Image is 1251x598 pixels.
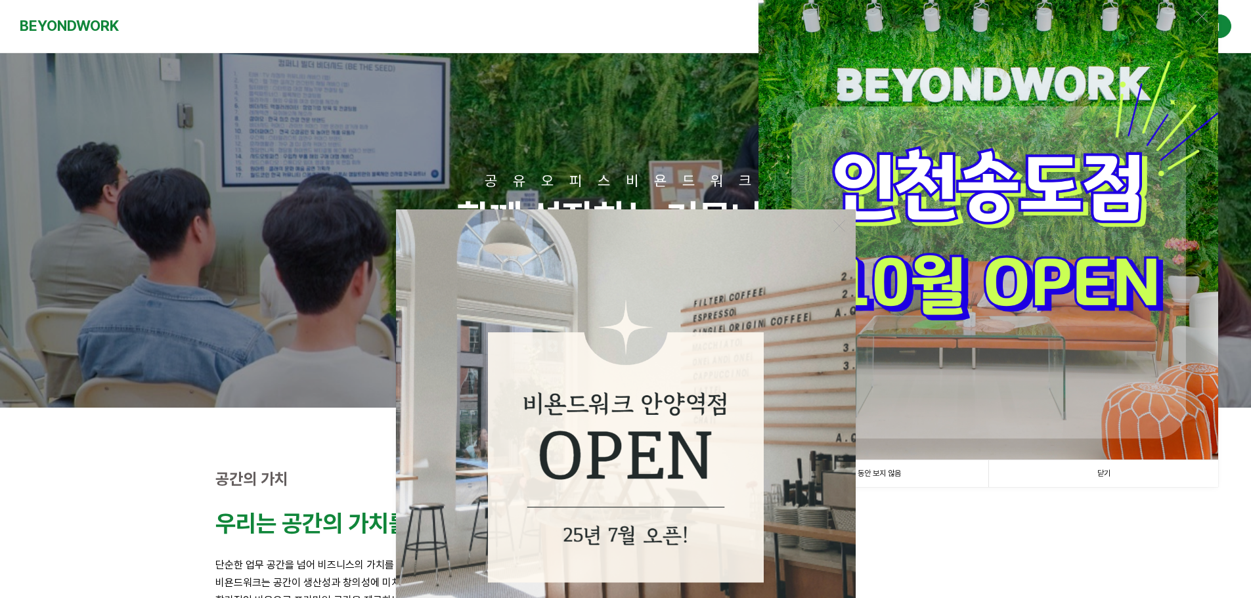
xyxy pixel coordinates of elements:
[215,469,288,488] strong: 공간의 가치
[758,460,988,487] a: 1일 동안 보지 않음
[215,556,1036,574] p: 단순한 업무 공간을 넘어 비즈니스의 가치를 높이는 영감의 공간을 만듭니다.
[20,14,119,38] a: BEYONDWORK
[215,509,502,538] strong: 우리는 공간의 가치를 높입니다.
[988,460,1218,487] a: 닫기
[215,574,1036,591] p: 비욘드워크는 공간이 생산성과 창의성에 미치는 영향을 잘 알고 있습니다.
